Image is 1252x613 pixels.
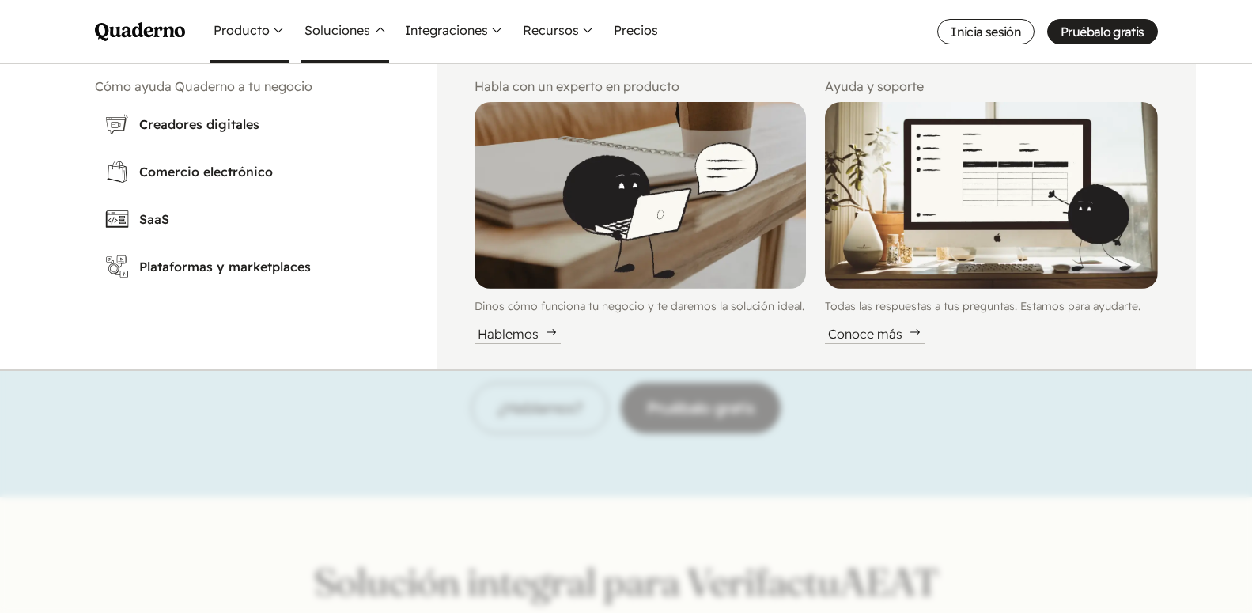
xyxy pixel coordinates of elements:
[95,197,399,241] a: SaaS
[95,77,399,96] h2: Cómo ayuda Quaderno a tu negocio
[475,102,807,289] img: Illustration of Qoodle reading from a laptop
[95,102,399,146] a: Creadores digitales
[475,102,807,344] a: Illustration of Qoodle reading from a laptopDinos cómo funciona tu negocio y te daremos la soluci...
[937,19,1035,44] a: Inicia sesión
[475,324,561,344] div: Hablemos
[475,298,807,315] p: Dinos cómo funciona tu negocio y te daremos la solución ideal.
[825,298,1157,315] p: Todas las respuestas a tus preguntas. Estamos para ayudarte.
[475,77,807,96] h2: Habla con un experto en producto
[825,102,1157,344] a: Illustration of Qoodle displaying an interface on a computerTodas las respuestas a tus preguntas....
[1047,19,1157,44] a: Pruébalo gratis
[139,162,389,181] h3: Comercio electrónico
[825,324,925,344] div: Conoce más
[95,149,399,194] a: Comercio electrónico
[95,244,399,289] a: Plataformas y marketplaces
[825,77,1157,96] h2: Ayuda y soporte
[139,257,389,276] h3: Plataformas y marketplaces
[139,115,389,134] h3: Creadores digitales
[139,211,169,227] abbr: Software as a Service
[825,102,1157,289] img: Illustration of Qoodle displaying an interface on a computer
